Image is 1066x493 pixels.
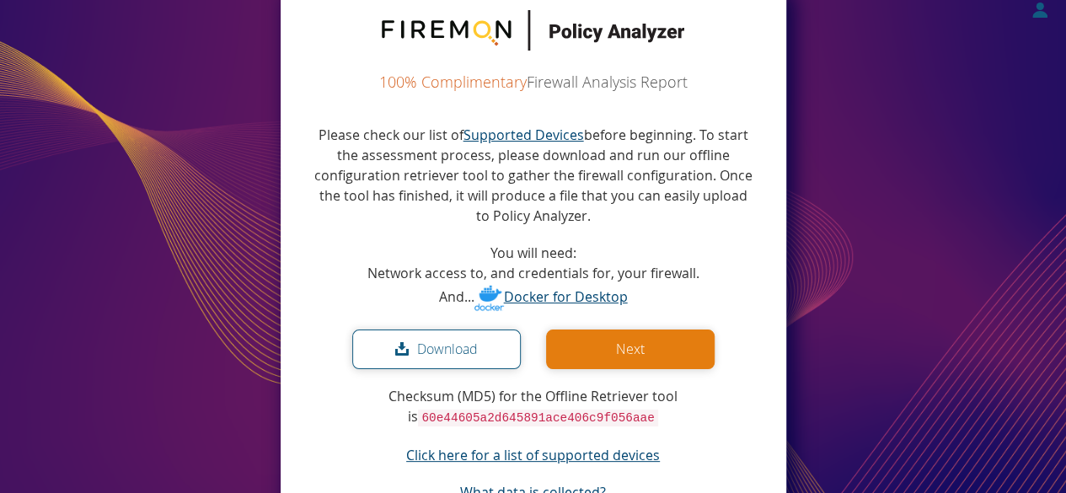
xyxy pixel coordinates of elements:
[379,72,527,92] span: 100% Complimentary
[418,410,657,426] code: 60e44605a2d645891ace406c9f056aae
[314,386,753,428] p: Checksum (MD5) for the Offline Retriever tool is
[406,446,660,464] a: Click here for a list of supported devices
[546,330,715,369] button: Next
[314,74,753,91] h2: Firewall Analysis Report
[352,330,521,369] button: Download
[314,125,753,226] p: Please check our list of before beginning. To start the assessment process, please download and r...
[474,287,628,306] a: Docker for Desktop
[474,283,504,313] img: Docker
[463,126,584,144] a: Supported Devices
[367,243,699,313] p: You will need: Network access to, and credentials for, your firewall. And...
[382,10,685,51] img: FireMon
